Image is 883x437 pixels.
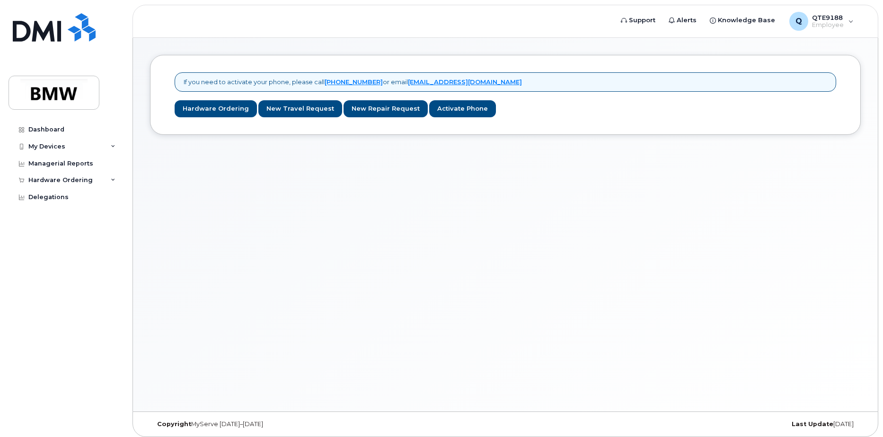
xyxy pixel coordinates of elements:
p: If you need to activate your phone, please call or email [184,78,522,87]
a: [EMAIL_ADDRESS][DOMAIN_NAME] [408,78,522,86]
a: New Repair Request [344,100,428,118]
a: New Travel Request [258,100,342,118]
div: MyServe [DATE]–[DATE] [150,420,387,428]
a: [PHONE_NUMBER] [325,78,383,86]
div: [DATE] [624,420,861,428]
strong: Last Update [792,420,833,428]
strong: Copyright [157,420,191,428]
a: Activate Phone [429,100,496,118]
a: Hardware Ordering [175,100,257,118]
